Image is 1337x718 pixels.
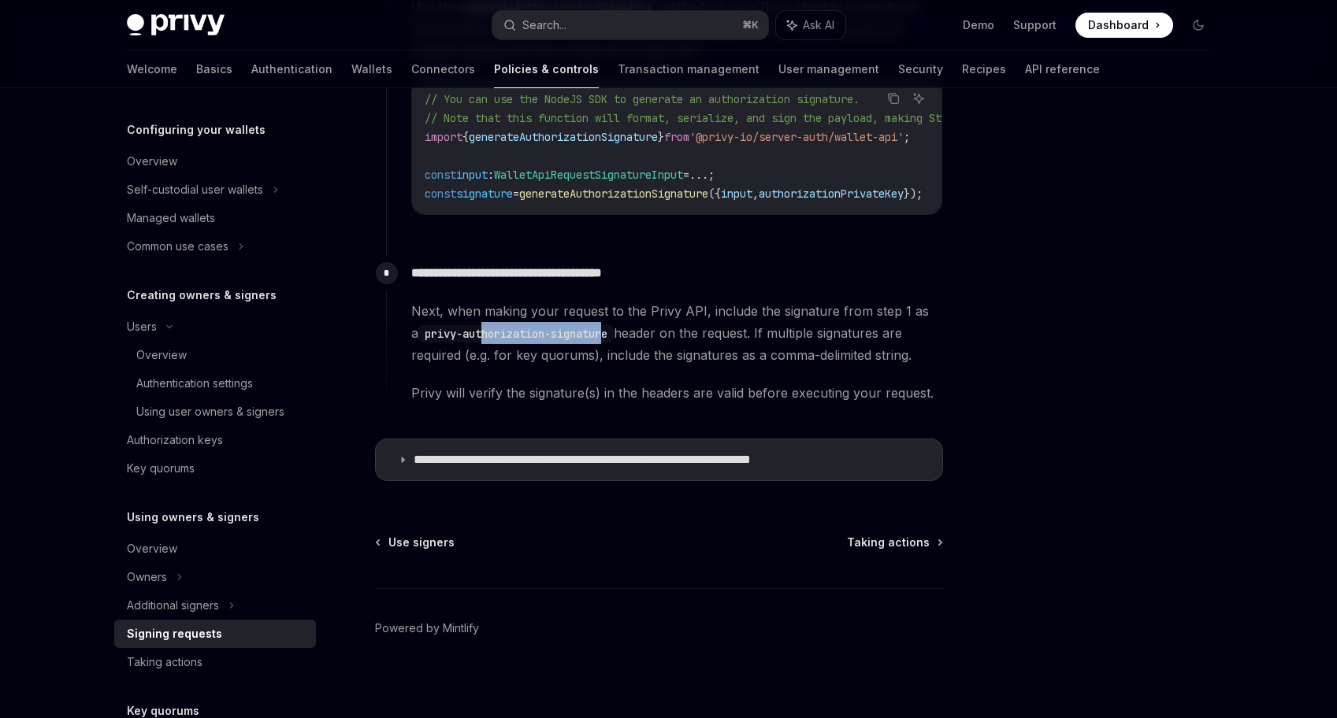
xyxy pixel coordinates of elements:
a: Policies & controls [494,50,599,88]
span: : [488,168,494,182]
h5: Creating owners & signers [127,286,277,305]
span: ({ [708,187,721,201]
span: input [721,187,752,201]
a: Overview [114,535,316,563]
a: Key quorums [114,454,316,483]
span: , [752,187,759,201]
span: const [425,168,456,182]
code: privy-authorization-signature [418,325,614,342]
div: Overview [127,152,177,171]
span: input [456,168,488,182]
a: Dashboard [1075,13,1173,38]
a: Welcome [127,50,177,88]
a: Signing requests [114,620,316,648]
span: = [513,187,519,201]
div: Signing requests [127,624,222,643]
span: ; [904,130,910,144]
a: Taking actions [114,648,316,676]
span: import [425,130,462,144]
div: Key quorums [127,459,195,478]
div: Taking actions [127,653,202,672]
a: Demo [963,17,994,33]
span: } [658,130,664,144]
h5: Configuring your wallets [127,120,266,139]
button: Copy the contents from the code block [883,88,904,109]
div: Search... [522,16,566,35]
a: Basics [196,50,232,88]
a: Security [898,50,943,88]
a: Transaction management [618,50,759,88]
a: API reference [1025,50,1100,88]
a: Taking actions [847,535,941,550]
button: Search...⌘K [492,11,768,39]
h5: Using owners & signers [127,508,259,527]
div: Managed wallets [127,209,215,228]
span: Ask AI [803,17,834,33]
a: User management [778,50,879,88]
span: Dashboard [1088,17,1149,33]
span: = [683,168,689,182]
span: ... [689,168,708,182]
div: Common use cases [127,237,228,256]
button: Ask AI [908,88,929,109]
a: Overview [114,147,316,176]
img: dark logo [127,14,225,36]
span: generateAuthorizationSignature [469,130,658,144]
span: from [664,130,689,144]
span: '@privy-io/server-auth/wallet-api' [689,130,904,144]
span: // Note that this function will format, serialize, and sign the payload, making Step 2 redundant. [425,111,1036,125]
a: Connectors [411,50,475,88]
div: Self-custodial user wallets [127,180,263,199]
span: signature [456,187,513,201]
span: Taking actions [847,535,930,550]
a: Overview [114,341,316,369]
div: Authorization keys [127,431,223,450]
a: Support [1013,17,1057,33]
span: Use signers [388,535,455,550]
a: Powered by Mintlify [375,620,479,636]
div: Overview [127,539,177,558]
div: Overview [136,346,187,365]
span: authorizationPrivateKey [759,187,904,201]
a: Recipes [962,50,1006,88]
span: }); [904,187,923,201]
span: Next, when making your request to the Privy API, include the signature from step 1 as a header on... [411,300,942,366]
div: Authentication settings [136,374,253,393]
span: WalletApiRequestSignatureInput [494,168,683,182]
span: generateAuthorizationSignature [519,187,708,201]
div: Owners [127,568,167,587]
button: Ask AI [776,11,845,39]
a: Managed wallets [114,204,316,232]
a: Use signers [377,535,455,550]
div: Users [127,317,157,336]
a: Using user owners & signers [114,398,316,426]
span: ; [708,168,715,182]
span: { [462,130,469,144]
a: Authentication [251,50,332,88]
div: Additional signers [127,596,219,615]
button: Toggle dark mode [1186,13,1211,38]
a: Wallets [351,50,392,88]
span: const [425,187,456,201]
a: Authentication settings [114,369,316,398]
a: Authorization keys [114,426,316,454]
span: // You can use the NodeJS SDK to generate an authorization signature. [425,92,860,106]
span: ⌘ K [742,19,759,31]
div: Using user owners & signers [136,402,284,421]
span: Privy will verify the signature(s) in the headers are valid before executing your request. [411,382,942,404]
